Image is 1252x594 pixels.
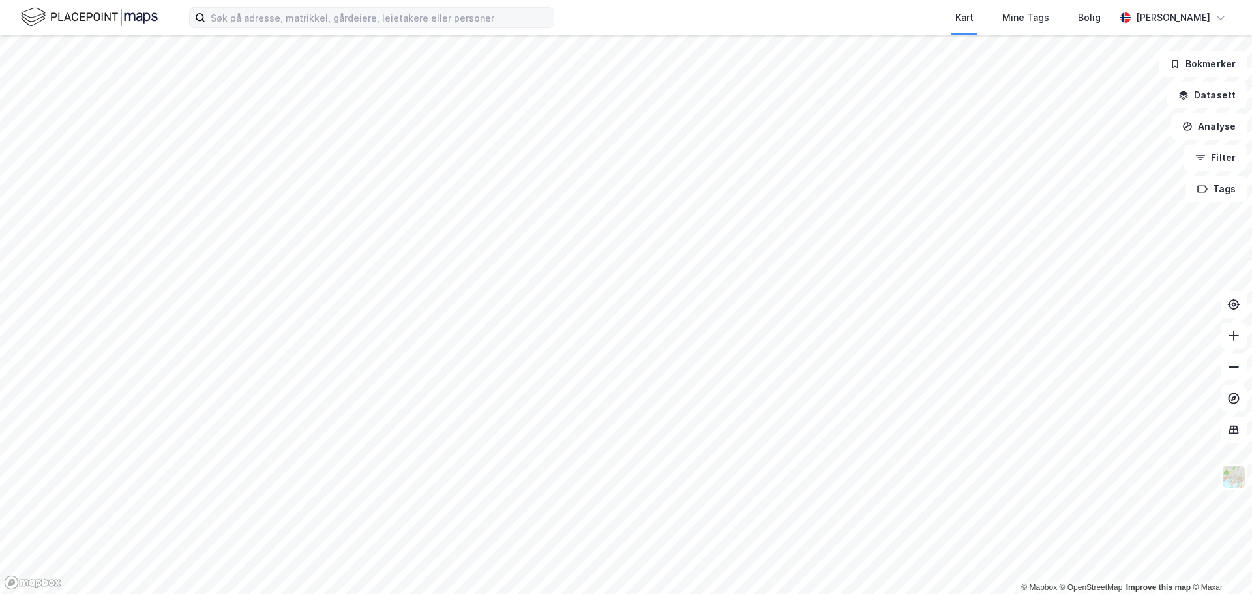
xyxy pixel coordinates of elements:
iframe: Chat Widget [1187,531,1252,594]
div: Bolig [1078,10,1101,25]
button: Bokmerker [1159,51,1247,77]
img: Z [1221,464,1246,489]
div: [PERSON_NAME] [1136,10,1210,25]
div: Mine Tags [1002,10,1049,25]
button: Tags [1186,176,1247,202]
a: OpenStreetMap [1060,583,1123,592]
button: Analyse [1171,113,1247,140]
button: Filter [1184,145,1247,171]
div: Kart [955,10,974,25]
input: Søk på adresse, matrikkel, gårdeiere, leietakere eller personer [205,8,554,27]
a: Improve this map [1126,583,1191,592]
div: Kontrollprogram for chat [1187,531,1252,594]
a: Mapbox homepage [4,575,61,590]
a: Mapbox [1021,583,1057,592]
button: Datasett [1167,82,1247,108]
img: logo.f888ab2527a4732fd821a326f86c7f29.svg [21,6,158,29]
